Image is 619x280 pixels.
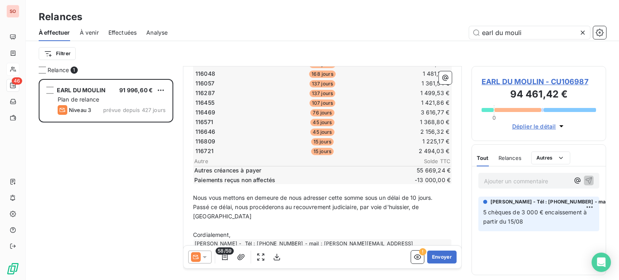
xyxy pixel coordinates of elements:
span: prévue depuis 427 jours [103,107,166,113]
span: EARL DU MOULIN - CU106987 [482,76,596,87]
span: 58/59 [216,247,234,255]
td: 1 421,86 € [366,98,450,107]
span: Nous vous mettons en demeure de nous adresser cette somme sous un délai de 10 jours. [193,194,433,201]
button: Autres [531,151,570,164]
span: À venir [80,29,99,37]
span: 5 chèques de 3 000 € encaissement à partir du 15/08 [483,209,588,225]
img: Logo LeanPay [6,262,19,275]
button: Déplier le détail [510,122,568,131]
span: 116455 [195,99,214,107]
span: 15 jours [311,138,334,145]
td: 1 361,54 € [366,79,450,88]
span: Effectuées [108,29,137,37]
span: Autre [194,158,402,164]
td: 2 494,03 € [366,147,450,156]
span: Solde TTC [402,158,451,164]
td: 1 368,80 € [366,118,450,127]
span: 116809 [195,137,215,145]
input: Rechercher [469,26,590,39]
span: Niveau 3 [69,107,91,113]
span: 1 [71,66,78,74]
span: 45 jours [310,119,334,126]
span: 116057 [195,79,214,87]
span: 116721 [195,147,214,155]
span: Cordialement, [193,231,231,238]
span: Analyse [146,29,168,37]
span: Relance [48,66,69,74]
span: Passé ce délai, nous procéderons au recouvrement judiciaire, par voie d'huissier, de [GEOGRAPHIC_... [193,203,421,220]
span: [PERSON_NAME] - Tél : [PHONE_NUMBER] - mail : [PERSON_NAME][EMAIL_ADDRESS][DOMAIN_NAME] [193,239,451,258]
h3: 94 461,42 € [482,87,596,103]
span: À effectuer [39,29,70,37]
span: 107 jours [309,100,335,107]
td: 1 481,14 € [366,69,450,78]
button: Envoyer [427,251,457,263]
span: 46 [12,77,22,85]
span: 116048 [195,70,215,78]
td: 3 616,77 € [366,108,450,117]
span: Déplier le détail [512,122,556,131]
span: Relances [499,155,521,161]
span: Plan de relance [58,96,99,103]
button: Filtrer [39,47,76,60]
span: 116287 [195,89,215,97]
div: grid [39,79,173,280]
span: 55 669,24 € [402,166,451,174]
span: Autres créances à payer [194,166,401,174]
span: EARL DU MOULIN [57,87,106,93]
span: Tout [477,155,489,161]
td: 1 499,53 € [366,89,450,97]
span: 91 996,60 € [119,87,153,93]
h3: Relances [39,10,82,24]
span: 116571 [195,118,213,126]
span: Paiements reçus non affectés [194,176,401,184]
span: 168 jours [309,71,335,78]
span: 76 jours [310,109,334,116]
span: 0 [492,114,496,121]
span: 137 jours [309,90,335,97]
td: 2 156,32 € [366,127,450,136]
span: 15 jours [311,148,334,155]
div: Open Intercom Messenger [592,253,611,272]
span: 116469 [195,108,215,116]
span: 116646 [195,128,215,136]
span: 45 jours [310,129,334,136]
span: 137 jours [309,80,335,87]
td: 1 225,17 € [366,137,450,146]
span: -13 000,00 € [402,176,451,184]
div: SO [6,5,19,18]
